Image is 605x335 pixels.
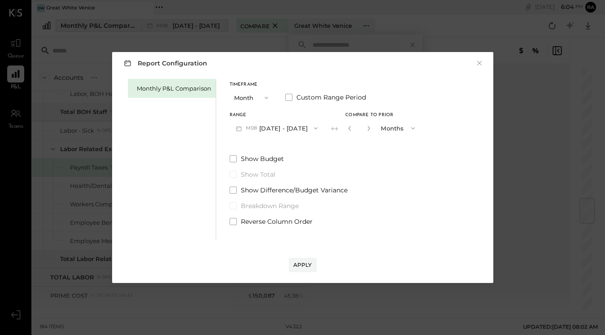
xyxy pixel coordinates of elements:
span: Breakdown Range [241,201,299,210]
button: M08[DATE] - [DATE] [230,120,324,136]
h3: Report Configuration [122,57,207,69]
div: Timeframe [230,83,274,87]
button: Months [376,120,421,136]
span: Show Difference/Budget Variance [241,186,348,195]
span: Show Budget [241,154,284,163]
button: Month [230,89,274,106]
span: M08 [246,125,260,132]
span: Reverse Column Order [241,217,313,226]
button: × [475,59,483,68]
button: Apply [289,258,317,272]
div: Range [230,113,324,117]
span: Custom Range Period [296,93,366,102]
div: Monthly P&L Comparison [137,84,211,93]
span: Show Total [241,170,275,179]
div: Apply [293,261,312,269]
span: Compare to Prior [345,113,393,117]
